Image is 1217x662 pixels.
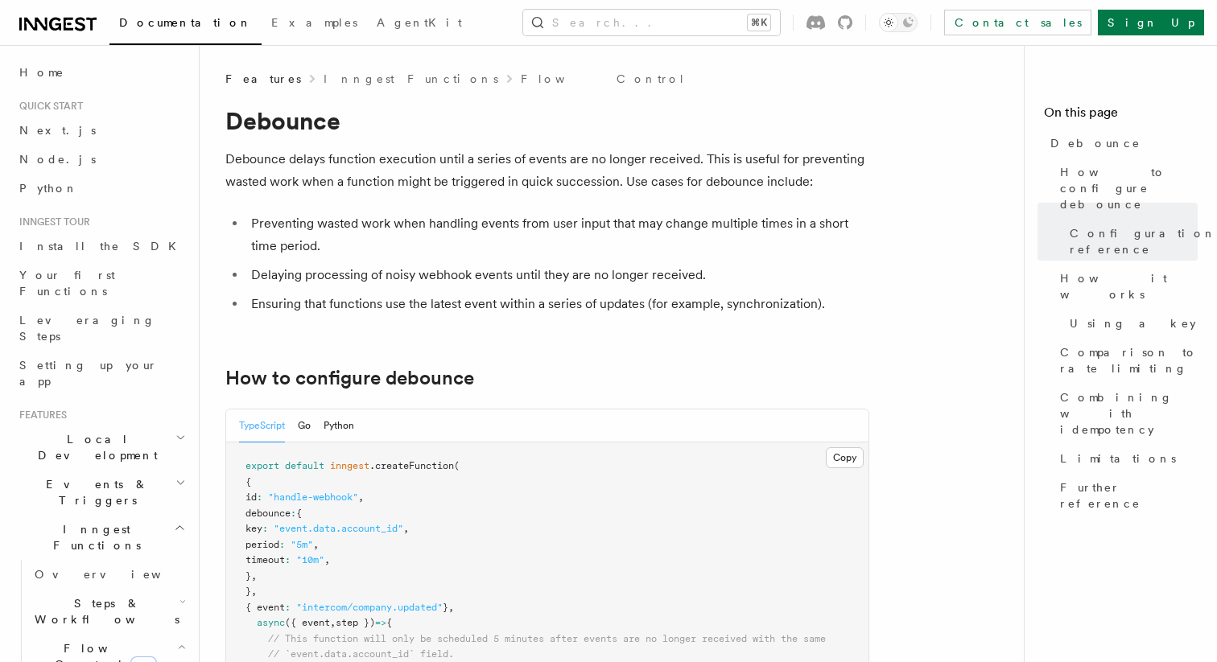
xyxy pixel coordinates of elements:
[19,153,96,166] span: Node.js
[268,648,454,660] span: // `event.data.account_id` field.
[245,491,257,503] span: id
[377,16,462,29] span: AgentKit
[109,5,262,45] a: Documentation
[245,586,251,597] span: }
[826,447,864,468] button: Copy
[1060,344,1198,376] span: Comparison to rate limiting
[246,293,869,315] li: Ensuring that functions use the latest event within a series of updates (for example, synchroniza...
[19,182,78,195] span: Python
[386,617,392,628] span: {
[291,508,296,519] span: :
[330,617,336,628] span: ,
[262,523,268,534] span: :
[19,269,115,298] span: Your first Functions
[225,148,869,193] p: Debounce delays function execution until a series of events are no longer received. This is usefu...
[1054,383,1198,444] a: Combining with idempotency
[13,470,189,515] button: Events & Triggers
[1054,264,1198,309] a: How it works
[13,145,189,174] a: Node.js
[285,602,291,613] span: :
[245,570,251,582] span: }
[262,5,367,43] a: Examples
[1060,164,1198,212] span: How to configure debounce
[13,174,189,203] a: Python
[268,633,826,644] span: // This function will only be scheduled 5 minutes after events are no longer received with the same
[251,586,257,597] span: ,
[296,508,302,519] span: {
[454,460,460,471] span: (
[13,306,189,351] a: Leveraging Steps
[1070,315,1196,331] span: Using a key
[358,491,364,503] span: ,
[245,508,291,519] span: debounce
[35,568,200,581] span: Overview
[225,71,301,87] span: Features
[13,216,90,228] span: Inngest tour
[1044,129,1198,158] a: Debounce
[367,5,472,43] a: AgentKit
[13,351,189,396] a: Setting up your app
[13,521,174,553] span: Inngest Functions
[271,16,357,29] span: Examples
[268,491,358,503] span: "handle-webhook"
[1054,473,1198,518] a: Further reference
[296,554,324,565] span: "10m"
[245,476,251,487] span: {
[1054,338,1198,383] a: Comparison to rate limiting
[336,617,375,628] span: step })
[246,264,869,286] li: Delaying processing of noisy webhook events until they are no longer received.
[225,106,869,135] h1: Debounce
[119,16,252,29] span: Documentation
[19,359,158,388] span: Setting up your app
[13,58,189,87] a: Home
[19,124,96,137] span: Next.js
[298,409,311,442] button: Go
[13,425,189,470] button: Local Development
[313,539,319,550] span: ,
[245,554,285,565] span: timeout
[13,515,189,560] button: Inngest Functions
[330,460,369,471] span: inngest
[1060,450,1176,467] span: Limitations
[1054,444,1198,473] a: Limitations
[403,523,409,534] span: ,
[257,617,285,628] span: async
[443,602,448,613] span: }
[448,602,454,613] span: ,
[13,232,189,261] a: Install the SDK
[285,617,330,628] span: ({ event
[1060,479,1198,512] span: Further reference
[13,476,175,508] span: Events & Triggers
[28,595,179,627] span: Steps & Workflows
[879,13,918,32] button: Toggle dark mode
[523,10,780,35] button: Search...⌘K
[296,602,443,613] span: "intercom/company.updated"
[245,602,285,613] span: { event
[28,560,189,589] a: Overview
[13,409,67,421] span: Features
[274,523,403,534] span: "event.data.account_id"
[245,460,279,471] span: export
[225,367,474,389] a: How to configure debounce
[239,409,285,442] button: TypeScript
[1098,10,1204,35] a: Sign Up
[251,570,257,582] span: ,
[1070,225,1216,257] span: Configuration reference
[28,589,189,634] button: Steps & Workflows
[1060,270,1198,302] span: How it works
[1050,135,1141,151] span: Debounce
[13,261,189,306] a: Your first Functions
[245,523,262,534] span: key
[19,240,186,253] span: Install the SDK
[285,460,324,471] span: default
[375,617,386,628] span: =>
[324,409,354,442] button: Python
[19,314,155,343] span: Leveraging Steps
[1063,219,1198,264] a: Configuration reference
[13,100,83,113] span: Quick start
[291,539,313,550] span: "5m"
[13,431,175,463] span: Local Development
[521,71,686,87] a: Flow Control
[369,460,454,471] span: .createFunction
[1060,389,1198,438] span: Combining with idempotency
